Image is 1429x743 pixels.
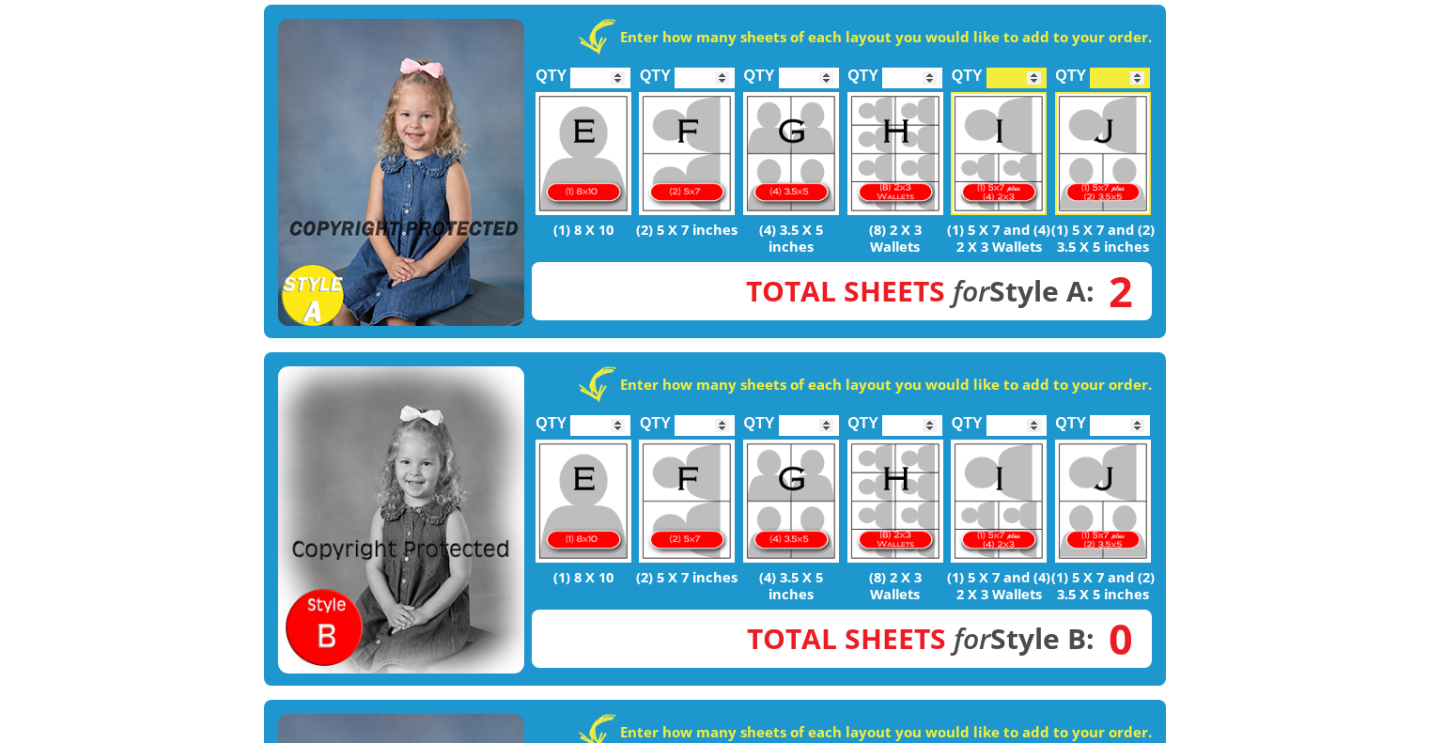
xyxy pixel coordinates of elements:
label: QTY [536,395,567,441]
strong: Style A: [746,271,1095,310]
p: (2) 5 X 7 inches [635,568,739,585]
em: for [954,619,990,658]
label: QTY [952,395,983,441]
img: STYLE A [278,19,524,327]
span: 0 [1095,628,1133,649]
label: QTY [1055,47,1086,93]
img: G [743,92,839,215]
p: (1) 8 X 10 [532,221,636,238]
span: Total Sheets [746,271,945,310]
img: J [1055,92,1151,215]
p: (8) 2 X 3 Wallets [843,568,947,602]
p: (1) 8 X 10 [532,568,636,585]
span: Total Sheets [747,619,946,658]
p: (1) 5 X 7 and (4) 2 X 3 Wallets [947,568,1051,602]
label: QTY [536,47,567,93]
strong: Enter how many sheets of each layout you would like to add to your order. [620,722,1152,741]
p: (1) 5 X 7 and (2) 3.5 X 5 inches [1051,568,1156,602]
p: (1) 5 X 7 and (4) 2 X 3 Wallets [947,221,1051,255]
label: QTY [744,47,775,93]
img: STYLE B [278,366,524,674]
strong: Enter how many sheets of each layout you would like to add to your order. [620,27,1152,46]
label: QTY [952,47,983,93]
img: J [1055,440,1151,563]
strong: Enter how many sheets of each layout you would like to add to your order. [620,375,1152,394]
label: QTY [847,395,878,441]
label: QTY [1055,395,1086,441]
strong: Style B: [747,619,1095,658]
p: (2) 5 X 7 inches [635,221,739,238]
img: E [536,440,631,563]
img: F [639,440,735,563]
img: H [847,440,943,563]
img: F [639,92,735,215]
p: (1) 5 X 7 and (2) 3.5 X 5 inches [1051,221,1156,255]
p: (4) 3.5 X 5 inches [739,221,844,255]
label: QTY [847,47,878,93]
img: E [536,92,631,215]
em: for [953,271,989,310]
img: G [743,440,839,563]
span: 2 [1095,281,1133,302]
p: (4) 3.5 X 5 inches [739,568,844,602]
label: QTY [640,395,671,441]
img: I [951,92,1047,215]
img: I [951,440,1047,563]
label: QTY [744,395,775,441]
img: H [847,92,943,215]
label: QTY [640,47,671,93]
p: (8) 2 X 3 Wallets [843,221,947,255]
